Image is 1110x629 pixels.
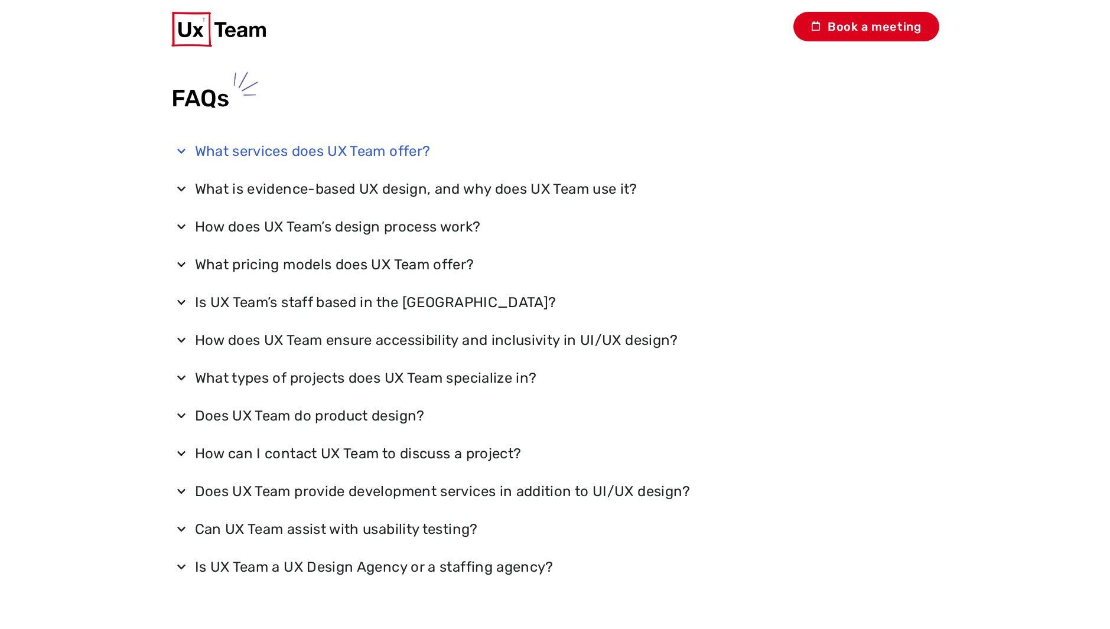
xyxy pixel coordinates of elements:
[195,482,691,501] div: Does UX Team provide development services in addition to UI/UX design?
[171,136,939,167] summary: What services does UX Team offer?
[195,558,554,576] div: Is UX Team a UX Design Agency or a staffing agency?
[171,174,939,204] summary: What is evidence-based UX design, and why does UX Team use it?
[793,12,939,41] span: Book a meeting
[195,406,425,425] div: Does UX Team do product design?
[171,325,939,356] summary: How does UX Team ensure accessibility and inclusivity in UI/UX design?
[1051,572,1110,629] iframe: Chat Widget
[171,287,939,318] summary: Is UX Team’s staff based in the [GEOGRAPHIC_DATA]?
[195,142,431,161] div: What services does UX Team offer?
[171,400,939,431] summary: Does UX Team do product design?
[195,444,522,463] div: How can I contact UX Team to discuss a project?
[171,363,939,393] summary: What types of projects does UX Team specialize in?
[171,438,939,469] summary: How can I contact UX Team to discuss a project?
[171,249,939,280] summary: What pricing models does UX Team offer?
[171,476,939,507] summary: Does UX Team provide development services in addition to UI/UX design?
[195,331,678,350] div: How does UX Team ensure accessibility and inclusivity in UI/UX design?
[195,369,537,387] div: What types of projects does UX Team specialize in?
[171,136,939,582] div: Accordion. Open links with Enter or Space, close with Escape, and navigate with Arrow Keys
[195,255,474,274] div: What pricing models does UX Team offer?
[171,211,939,242] summary: How does UX Team’s design process work?
[195,520,478,539] div: Can UX Team assist with usability testing?
[171,85,939,112] h2: FAQs
[171,552,939,582] summary: Is UX Team a UX Design Agency or a staffing agency?
[171,514,939,545] summary: Can UX Team assist with usability testing?
[195,293,556,312] div: Is UX Team’s staff based in the [GEOGRAPHIC_DATA]?
[195,217,481,236] div: How does UX Team’s design process work?
[195,180,637,198] div: What is evidence-based UX design, and why does UX Team use it?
